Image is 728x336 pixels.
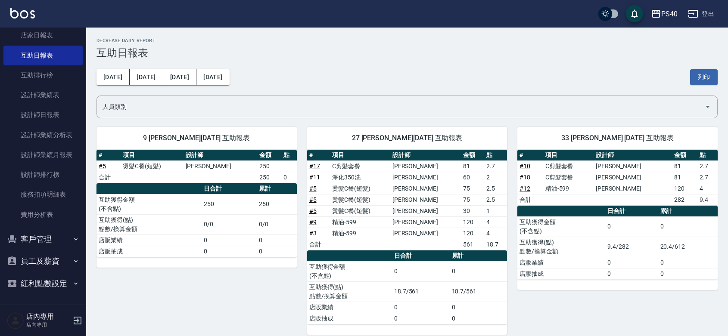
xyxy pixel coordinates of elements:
[484,160,507,172] td: 2.7
[330,205,390,216] td: 燙髮C餐(短髮)
[3,228,83,250] button: 客戶管理
[3,105,83,125] a: 設計師日報表
[484,172,507,183] td: 2
[330,172,390,183] td: 淨化350洗
[517,237,605,257] td: 互助獲得(點) 點數/換算金額
[390,205,461,216] td: [PERSON_NAME]
[392,313,450,324] td: 0
[3,205,83,225] a: 費用分析表
[605,257,658,268] td: 0
[3,185,83,204] a: 服務扣項明細表
[390,172,461,183] td: [PERSON_NAME]
[484,150,507,161] th: 點
[257,172,281,183] td: 250
[96,194,202,214] td: 互助獲得金額 (不含點)
[626,5,643,22] button: save
[257,246,297,257] td: 0
[658,206,718,217] th: 累計
[392,261,450,281] td: 0
[309,174,320,181] a: #11
[461,205,484,216] td: 30
[450,261,507,281] td: 0
[392,302,450,313] td: 0
[461,239,484,250] td: 561
[701,100,715,114] button: Open
[392,250,450,262] th: 日合計
[392,281,450,302] td: 18.7/561
[163,69,196,85] button: [DATE]
[96,69,130,85] button: [DATE]
[307,239,330,250] td: 合計
[461,172,484,183] td: 60
[330,194,390,205] td: 燙髮C餐(短髮)
[309,230,317,237] a: #3
[96,246,202,257] td: 店販抽成
[257,160,281,172] td: 250
[517,150,718,206] table: a dense table
[26,321,70,329] p: 店內專用
[450,250,507,262] th: 累計
[390,194,461,205] td: [PERSON_NAME]
[517,216,605,237] td: 互助獲得金額 (不含點)
[390,160,461,172] td: [PERSON_NAME]
[307,281,392,302] td: 互助獲得(點) 點數/換算金額
[121,150,184,161] th: 項目
[690,69,718,85] button: 列印
[96,38,718,43] h2: Decrease Daily Report
[450,313,507,324] td: 0
[100,99,701,114] input: 人員名稱
[309,185,317,192] a: #5
[330,216,390,228] td: 精油-599
[96,47,718,59] h3: 互助日報表
[594,160,672,172] td: [PERSON_NAME]
[307,302,392,313] td: 店販業績
[330,160,390,172] td: C剪髮套餐
[309,207,317,214] a: #5
[390,228,461,239] td: [PERSON_NAME]
[697,172,718,183] td: 2.7
[257,194,297,214] td: 250
[3,145,83,165] a: 設計師業績月報表
[390,183,461,194] td: [PERSON_NAME]
[594,172,672,183] td: [PERSON_NAME]
[517,257,605,268] td: 店販業績
[96,214,202,234] td: 互助獲得(點) 點數/換算金額
[543,160,594,172] td: C剪髮套餐
[257,234,297,246] td: 0
[307,250,507,324] table: a dense table
[3,25,83,45] a: 店家日報表
[697,194,718,205] td: 9.4
[543,183,594,194] td: 精油-599
[520,185,530,192] a: #12
[96,183,297,257] table: a dense table
[309,163,320,170] a: #17
[647,5,681,23] button: PS40
[517,194,543,205] td: 合計
[517,206,718,280] table: a dense table
[330,228,390,239] td: 精油-599
[309,196,317,203] a: #5
[281,150,296,161] th: 點
[684,6,718,22] button: 登出
[672,183,697,194] td: 120
[450,281,507,302] td: 18.7/561
[3,165,83,185] a: 設計師排行榜
[202,246,256,257] td: 0
[461,160,484,172] td: 81
[99,163,106,170] a: #5
[307,150,507,250] table: a dense table
[96,150,121,161] th: #
[202,194,256,214] td: 250
[3,125,83,145] a: 設計師業績分析表
[461,150,484,161] th: 金額
[107,134,286,142] span: 9 [PERSON_NAME][DATE] 互助報表
[307,313,392,324] td: 店販抽成
[3,250,83,272] button: 員工及薪資
[658,268,718,279] td: 0
[484,228,507,239] td: 4
[3,272,83,295] button: 紅利點數設定
[605,216,658,237] td: 0
[257,150,281,161] th: 金額
[7,312,24,329] img: Person
[202,183,256,194] th: 日合計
